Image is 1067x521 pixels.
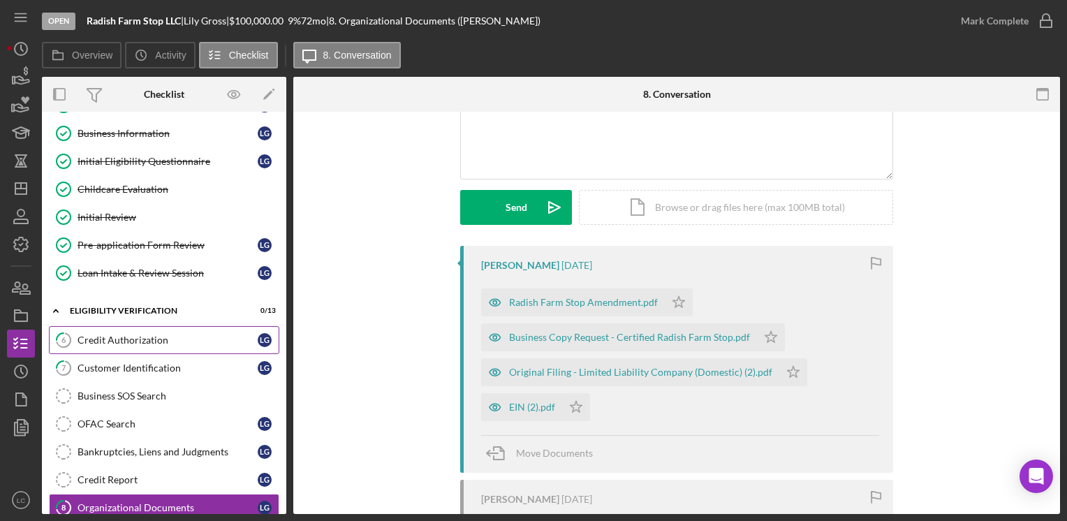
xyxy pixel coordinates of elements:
[561,260,592,271] time: 2025-08-24 13:13
[229,15,288,27] div: $100,000.00
[78,390,279,402] div: Business SOS Search
[125,42,195,68] button: Activity
[293,42,401,68] button: 8. Conversation
[78,446,258,457] div: Bankruptcies, Liens and Judgments
[481,393,590,421] button: EIN (2).pdf
[7,486,35,514] button: LC
[78,474,258,485] div: Credit Report
[229,50,269,61] label: Checklist
[481,288,693,316] button: Radish Farm Stop Amendment.pdf
[326,15,540,27] div: | 8. Organizational Documents ([PERSON_NAME])
[49,354,279,382] a: 7Customer IdentificationLG
[184,15,229,27] div: Lily Gross |
[481,494,559,505] div: [PERSON_NAME]
[49,259,279,287] a: Loan Intake & Review SessionLG
[251,307,276,315] div: 0 / 13
[70,307,241,315] div: Eligibility Verification
[78,212,279,223] div: Initial Review
[49,147,279,175] a: Initial Eligibility QuestionnaireLG
[78,156,258,167] div: Initial Eligibility Questionnaire
[78,502,258,513] div: Organizational Documents
[17,497,25,504] text: LC
[258,473,272,487] div: L G
[481,436,607,471] button: Move Documents
[78,240,258,251] div: Pre-application Form Review
[258,154,272,168] div: L G
[481,260,559,271] div: [PERSON_NAME]
[258,266,272,280] div: L G
[199,42,278,68] button: Checklist
[1020,460,1053,493] div: Open Intercom Messenger
[481,358,807,386] button: Original Filing - Limited Liability Company (Domestic) (2).pdf
[258,126,272,140] div: L G
[49,203,279,231] a: Initial Review
[258,238,272,252] div: L G
[78,267,258,279] div: Loan Intake & Review Session
[509,367,772,378] div: Original Filing - Limited Liability Company (Domestic) (2).pdf
[509,332,750,343] div: Business Copy Request - Certified Radish Farm Stop.pdf
[49,175,279,203] a: Childcare Evaluation
[87,15,184,27] div: |
[61,335,66,344] tspan: 6
[561,494,592,505] time: 2025-08-24 13:08
[460,190,572,225] button: Send
[42,13,75,30] div: Open
[49,382,279,410] a: Business SOS Search
[78,128,258,139] div: Business Information
[87,15,181,27] b: Radish Farm Stop LLC
[301,15,326,27] div: 72 mo
[258,333,272,347] div: L G
[947,7,1060,35] button: Mark Complete
[49,438,279,466] a: Bankruptcies, Liens and JudgmentsLG
[49,326,279,354] a: 6Credit AuthorizationLG
[144,89,184,100] div: Checklist
[506,190,527,225] div: Send
[78,335,258,346] div: Credit Authorization
[516,447,593,459] span: Move Documents
[72,50,112,61] label: Overview
[509,297,658,308] div: Radish Farm Stop Amendment.pdf
[78,362,258,374] div: Customer Identification
[258,361,272,375] div: L G
[961,7,1029,35] div: Mark Complete
[61,503,66,512] tspan: 8
[49,119,279,147] a: Business InformationLG
[258,501,272,515] div: L G
[258,417,272,431] div: L G
[323,50,392,61] label: 8. Conversation
[78,418,258,430] div: OFAC Search
[481,323,785,351] button: Business Copy Request - Certified Radish Farm Stop.pdf
[42,42,122,68] button: Overview
[155,50,186,61] label: Activity
[61,363,66,372] tspan: 7
[49,231,279,259] a: Pre-application Form ReviewLG
[49,466,279,494] a: Credit ReportLG
[643,89,711,100] div: 8. Conversation
[509,402,555,413] div: EIN (2).pdf
[49,410,279,438] a: OFAC SearchLG
[78,184,279,195] div: Childcare Evaluation
[288,15,301,27] div: 9 %
[258,445,272,459] div: L G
